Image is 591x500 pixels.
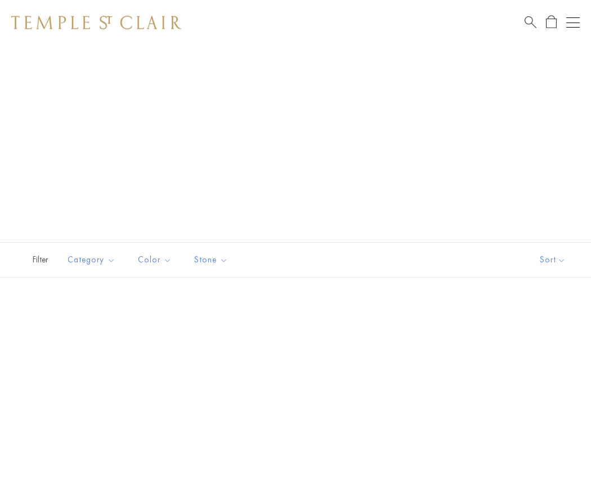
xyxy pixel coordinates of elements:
[514,243,591,277] button: Show sort by
[59,247,124,273] button: Category
[189,253,236,267] span: Stone
[132,253,180,267] span: Color
[186,247,236,273] button: Stone
[525,15,536,29] a: Search
[129,247,180,273] button: Color
[546,15,557,29] a: Open Shopping Bag
[566,16,580,29] button: Open navigation
[62,253,124,267] span: Category
[11,16,181,29] img: Temple St. Clair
